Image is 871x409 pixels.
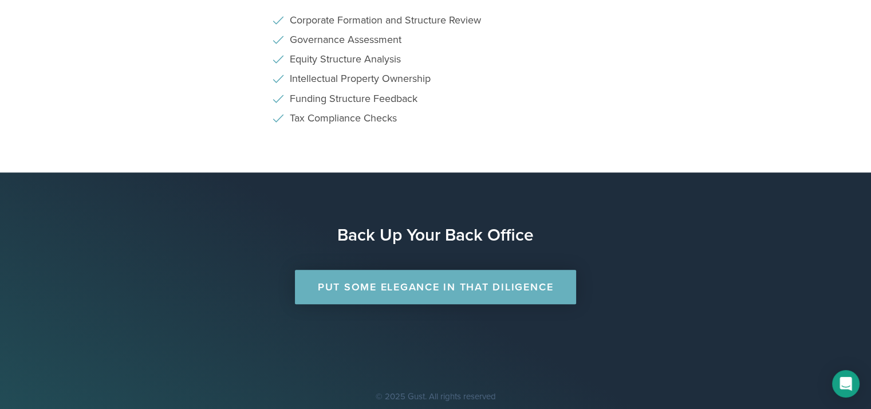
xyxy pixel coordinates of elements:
li: Tax Compliance Checks [273,113,599,124]
li: Intellectual Property Ownership [273,73,599,84]
li: Governance Assessment [273,34,599,45]
div: Open Intercom Messenger [832,370,860,398]
p: © 2025 Gust. All rights reserved [6,390,865,403]
a: Put Some Elegance in that Diligence [295,270,576,304]
li: Equity Structure Analysis [273,54,599,65]
li: Funding Structure Feedback [273,93,599,104]
li: Corporate Formation and Structure Review [273,15,599,26]
h1: Back Up Your Back Office [6,224,865,247]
